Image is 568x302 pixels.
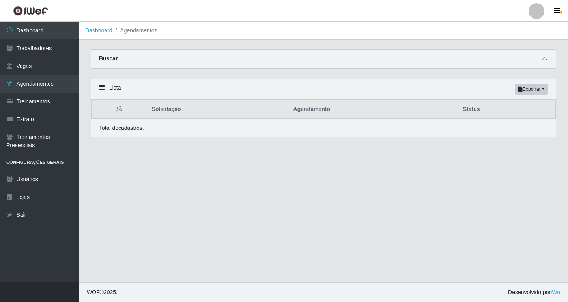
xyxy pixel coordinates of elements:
[508,288,562,296] span: Desenvolvido por
[99,124,144,132] p: Total de cadastros.
[91,79,556,100] div: Lista
[147,100,289,119] th: Solicitação
[515,84,548,95] button: Exportar
[13,6,48,16] img: CoreUI Logo
[85,27,112,34] a: Dashboard
[85,289,100,295] span: IWOF
[551,289,562,295] a: iWof
[85,288,118,296] span: © 2025 .
[289,100,458,119] th: Agendamento
[458,100,556,119] th: Status
[112,26,157,35] li: Agendamentos
[99,55,118,62] strong: Buscar
[79,22,568,40] nav: breadcrumb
